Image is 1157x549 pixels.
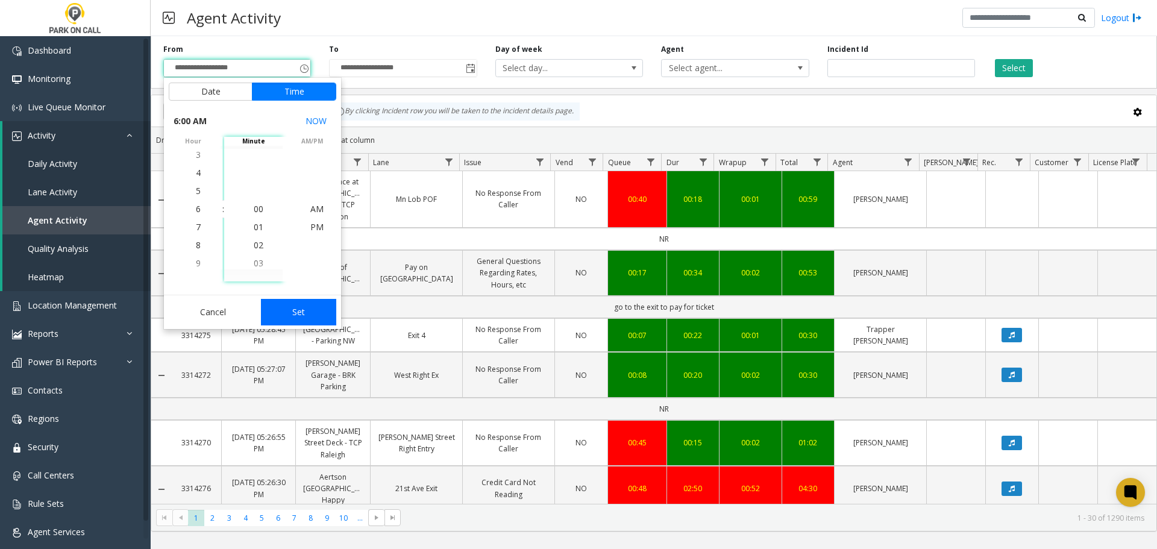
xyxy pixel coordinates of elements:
[283,137,341,146] span: AM/PM
[727,193,774,205] div: 00:01
[2,121,151,149] a: Activity
[12,471,22,481] img: 'icon'
[562,330,600,341] a: NO
[809,154,825,170] a: Total Filter Menu
[261,299,337,325] button: Set
[674,437,712,448] a: 00:15
[254,510,270,526] span: Page 5
[336,510,352,526] span: Page 10
[780,157,798,168] span: Total
[297,60,310,77] span: Toggle popup
[695,154,711,170] a: Dur Filter Menu
[178,437,214,448] a: 3314270
[368,509,384,526] span: Go to the next page
[1132,11,1142,24] img: logout
[789,330,827,341] a: 00:30
[303,425,363,460] a: [PERSON_NAME] Street Deck - TCP Raleigh
[719,157,747,168] span: Wrapup
[674,330,712,341] div: 00:22
[388,513,398,522] span: Go to the last page
[12,386,22,396] img: 'icon'
[28,186,77,198] span: Lane Activity
[28,526,85,538] span: Agent Services
[2,178,151,206] a: Lane Activity
[789,369,827,381] div: 00:30
[28,73,71,84] span: Monitoring
[270,510,286,526] span: Page 6
[372,513,381,522] span: Go to the next page
[237,510,254,526] span: Page 4
[28,300,117,311] span: Location Management
[28,384,63,396] span: Contacts
[229,431,289,454] a: [DATE] 05:26:55 PM
[384,509,401,526] span: Go to the last page
[169,299,257,325] button: Cancel
[310,203,324,215] span: AM
[12,46,22,56] img: 'icon'
[789,483,827,494] a: 04:30
[756,154,773,170] a: Wrapup Filter Menu
[842,369,919,381] a: [PERSON_NAME]
[196,221,201,233] span: 7
[727,369,774,381] a: 00:02
[196,239,201,251] span: 8
[224,137,283,146] span: minute
[900,154,917,170] a: Agent Filter Menu
[789,193,827,205] a: 00:59
[842,267,919,278] a: [PERSON_NAME]
[12,415,22,424] img: 'icon'
[171,398,1156,420] td: NR
[959,154,975,170] a: Parker Filter Menu
[181,3,287,33] h3: Agent Activity
[254,239,263,251] span: 02
[204,510,221,526] span: Page 2
[12,358,22,368] img: 'icon'
[470,256,547,290] a: General Questions Regarding Rates, Hours, etc
[662,60,779,77] span: Select agent...
[470,187,547,210] a: No Response From Caller
[254,221,263,233] span: 01
[408,513,1144,523] kendo-pager-info: 1 - 30 of 1290 items
[151,485,171,494] a: Collapse Details
[642,154,659,170] a: Queue Filter Menu
[674,369,712,381] a: 00:20
[1101,11,1142,24] a: Logout
[615,369,659,381] a: 00:08
[562,369,600,381] a: NO
[28,441,58,453] span: Security
[470,324,547,347] a: No Response From Caller
[441,154,457,170] a: Lane Filter Menu
[12,528,22,538] img: 'icon'
[1128,154,1144,170] a: License Plate Filter Menu
[495,44,542,55] label: Day of week
[2,206,151,234] a: Agent Activity
[28,158,77,169] span: Daily Activity
[2,234,151,263] a: Quality Analysis
[556,157,573,168] span: Vend
[329,44,339,55] label: To
[562,267,600,278] a: NO
[12,443,22,453] img: 'icon'
[196,257,201,269] span: 9
[229,363,289,386] a: [DATE] 05:27:07 PM
[12,301,22,311] img: 'icon'
[727,330,774,341] a: 00:01
[12,103,22,113] img: 'icon'
[28,469,74,481] span: Call Centers
[1070,154,1086,170] a: Customer Filter Menu
[727,267,774,278] a: 00:02
[171,296,1156,318] td: go to the exit to pay for ticket
[661,44,684,55] label: Agent
[169,83,252,101] button: Date tab
[575,438,587,448] span: NO
[28,498,64,509] span: Rule Sets
[303,471,363,506] a: Aertson [GEOGRAPHIC_DATA] Happy
[615,437,659,448] a: 00:45
[319,510,335,526] span: Page 9
[727,437,774,448] a: 00:02
[378,330,455,341] a: Exit 4
[310,221,324,233] span: PM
